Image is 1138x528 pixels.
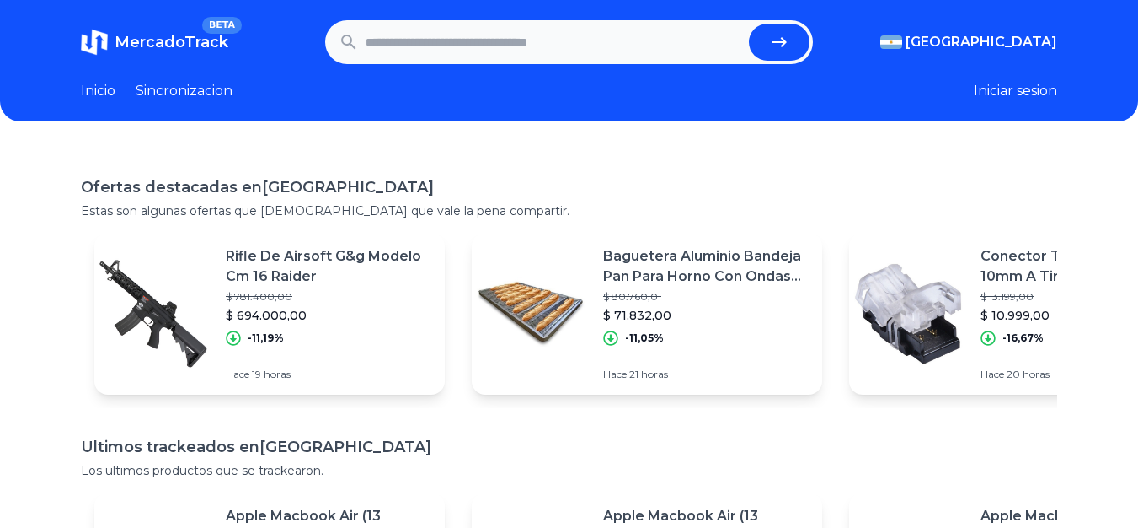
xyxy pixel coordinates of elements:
img: Featured image [94,255,212,373]
h1: Ultimos trackeados en [GEOGRAPHIC_DATA] [81,435,1057,459]
p: $ 781.400,00 [226,290,431,304]
p: Hace 19 horas [226,368,431,381]
p: Los ultimos productos que se trackearon. [81,462,1057,479]
p: Rifle De Airsoft G&g Modelo Cm 16 Raider [226,246,431,287]
img: MercadoTrack [81,29,108,56]
img: Argentina [880,35,902,49]
p: -11,19% [248,331,284,345]
p: $ 80.760,01 [603,290,809,304]
img: Featured image [849,255,967,373]
a: Sincronizacion [136,81,232,101]
h1: Ofertas destacadas en [GEOGRAPHIC_DATA] [81,175,1057,199]
img: Featured image [472,255,590,373]
p: -11,05% [625,331,664,345]
a: Featured imageBaguetera Aluminio Bandeja Pan Para Horno Con Ondas 70x90 Cm$ 80.760,01$ 71.832,00-... [472,233,822,395]
p: Baguetera Aluminio Bandeja Pan Para Horno Con Ondas 70x90 Cm [603,246,809,287]
span: [GEOGRAPHIC_DATA] [906,32,1057,52]
p: $ 694.000,00 [226,307,431,324]
a: Featured imageRifle De Airsoft G&g Modelo Cm 16 Raider$ 781.400,00$ 694.000,00-11,19%Hace 19 horas [94,233,445,395]
p: Hace 21 horas [603,368,809,381]
p: $ 71.832,00 [603,307,809,324]
span: MercadoTrack [115,33,228,51]
a: MercadoTrackBETA [81,29,228,56]
button: Iniciar sesion [974,81,1057,101]
a: Inicio [81,81,115,101]
button: [GEOGRAPHIC_DATA] [880,32,1057,52]
span: BETA [202,17,242,34]
p: Estas son algunas ofertas que [DEMOGRAPHIC_DATA] que vale la pena compartir. [81,202,1057,219]
p: -16,67% [1002,331,1044,345]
